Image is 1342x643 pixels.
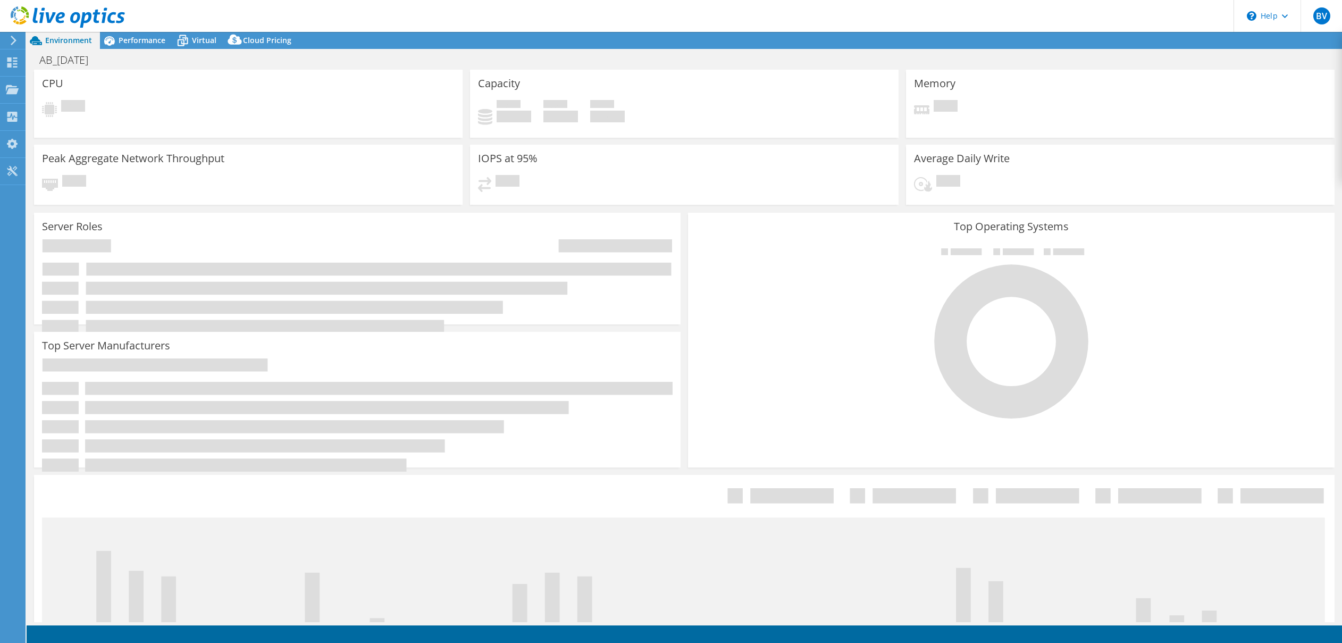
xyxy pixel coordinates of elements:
h4: 0 GiB [497,111,531,122]
span: Free [543,100,567,111]
h3: Top Operating Systems [696,221,1327,232]
h3: Top Server Manufacturers [42,340,170,352]
span: Virtual [192,35,216,45]
h3: Memory [914,78,955,89]
h3: Peak Aggregate Network Throughput [42,153,224,164]
span: Pending [62,175,86,189]
span: Total [590,100,614,111]
span: Pending [61,100,85,114]
h1: AB_[DATE] [35,54,105,66]
h3: CPU [42,78,63,89]
span: Used [497,100,521,111]
h4: 0 GiB [590,111,625,122]
h4: 0 GiB [543,111,578,122]
span: Pending [496,175,519,189]
h3: Server Roles [42,221,103,232]
h3: Capacity [478,78,520,89]
h3: Average Daily Write [914,153,1010,164]
span: Cloud Pricing [243,35,291,45]
span: Environment [45,35,92,45]
h3: IOPS at 95% [478,153,538,164]
span: BV [1313,7,1330,24]
span: Pending [934,100,958,114]
span: Performance [119,35,165,45]
svg: \n [1247,11,1256,21]
span: Pending [936,175,960,189]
